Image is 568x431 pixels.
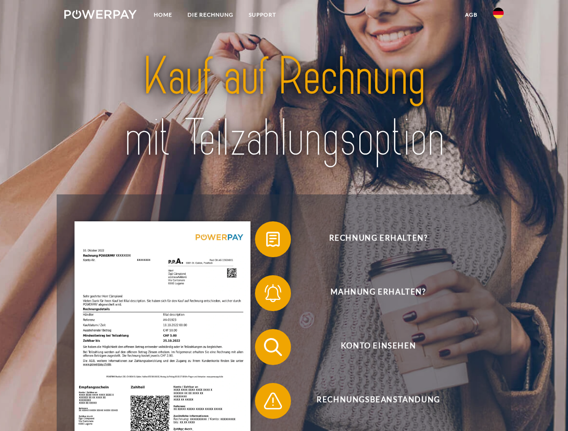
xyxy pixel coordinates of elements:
a: DIE RECHNUNG [180,7,241,23]
button: Mahnung erhalten? [255,275,489,311]
a: SUPPORT [241,7,284,23]
button: Rechnungsbeanstandung [255,383,489,419]
button: Konto einsehen [255,329,489,365]
span: Mahnung erhalten? [268,275,488,311]
a: agb [457,7,485,23]
img: qb_warning.svg [262,390,284,412]
img: qb_search.svg [262,336,284,358]
img: de [493,8,504,18]
span: Rechnungsbeanstandung [268,383,488,419]
a: Home [146,7,180,23]
img: qb_bell.svg [262,282,284,304]
img: title-powerpay_de.svg [86,43,482,172]
button: Rechnung erhalten? [255,221,489,257]
span: Rechnung erhalten? [268,221,488,257]
img: qb_bill.svg [262,228,284,251]
span: Konto einsehen [268,329,488,365]
img: logo-powerpay-white.svg [64,10,137,19]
